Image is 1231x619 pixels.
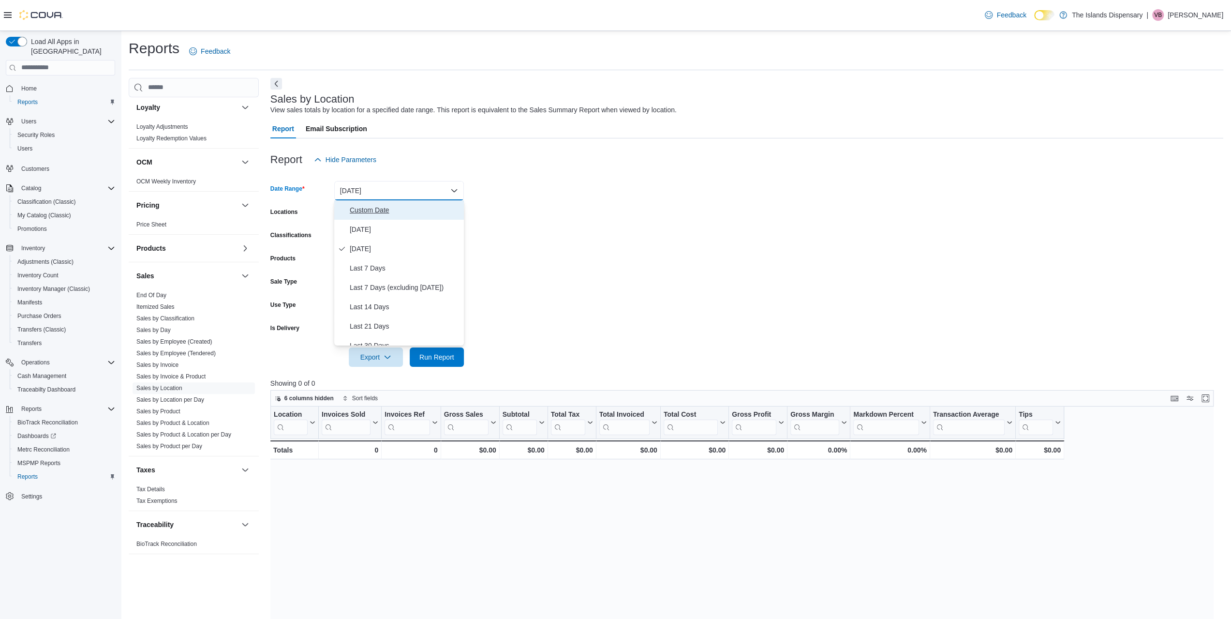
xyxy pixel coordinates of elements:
button: Operations [17,357,54,368]
label: Products [270,255,296,262]
span: BioTrack Reconciliation [14,417,115,428]
div: 0.00% [790,444,847,456]
div: Total Tax [550,410,585,435]
button: Taxes [239,464,251,476]
span: Traceabilty Dashboard [14,384,115,395]
span: Report [272,119,294,138]
div: Total Cost [664,410,718,435]
button: Keyboard shortcuts [1169,393,1180,404]
span: Inventory Manager (Classic) [14,283,115,295]
a: Sales by Classification [136,315,194,322]
a: Itemized Sales [136,303,175,310]
button: Classification (Classic) [10,195,119,209]
span: Operations [21,359,50,366]
span: OCM Weekly Inventory [136,178,196,185]
button: Pricing [239,199,251,211]
button: Inventory [2,242,119,255]
span: [DATE] [350,243,460,255]
a: Sales by Location per Day [136,396,204,403]
a: Feedback [185,42,234,61]
div: Markdown Percent [853,410,919,435]
span: Purchase Orders [14,310,115,322]
div: Totals [273,444,315,456]
span: Transfers (Classic) [14,324,115,335]
div: $0.00 [502,444,544,456]
button: Taxes [136,465,237,475]
span: Run Report [419,352,454,362]
div: $0.00 [1019,444,1061,456]
nav: Complex example [6,77,115,528]
a: Reports [14,471,42,483]
span: Tax Exemptions [136,497,178,505]
button: Total Tax [550,410,593,435]
a: Sales by Invoice & Product [136,373,206,380]
span: Security Roles [14,129,115,141]
span: Inventory Count [17,272,59,279]
span: Manifests [14,297,115,308]
div: Tips [1019,410,1053,435]
div: Gross Sales [444,410,488,420]
span: Traceabilty Dashboard [17,386,75,393]
a: Classification (Classic) [14,196,80,208]
div: Pricing [129,219,259,234]
span: Dashboards [17,432,56,440]
span: Promotions [17,225,47,233]
span: Sales by Product [136,408,180,415]
button: Reports [2,402,119,416]
button: Reports [10,95,119,109]
span: Home [21,85,37,92]
span: Cash Management [14,370,115,382]
button: MSPMP Reports [10,456,119,470]
div: Invoices Ref [385,410,430,435]
div: Gross Profit [732,410,776,420]
button: Inventory [17,242,49,254]
label: Is Delivery [270,324,299,332]
a: Customers [17,163,53,175]
a: My Catalog (Classic) [14,210,75,221]
span: Custom Date [350,204,460,216]
button: Gross Sales [444,410,496,435]
div: Subtotal [502,410,536,435]
span: Security Roles [17,131,55,139]
button: Transaction Average [933,410,1012,435]
button: 6 columns hidden [271,393,338,404]
span: [DATE] [350,224,460,235]
button: Display options [1184,393,1196,404]
button: Metrc Reconciliation [10,443,119,456]
a: Cash Management [14,370,70,382]
button: Sort fields [339,393,382,404]
span: Users [14,143,115,154]
button: Markdown Percent [853,410,926,435]
div: Subtotal [502,410,536,420]
button: Run Report [410,347,464,367]
span: Last 7 Days [350,262,460,274]
a: BioTrack Reconciliation [14,417,82,428]
button: [DATE] [334,181,464,200]
a: Sales by Employee (Created) [136,338,212,345]
button: Export [349,347,403,367]
a: Dashboards [10,429,119,443]
button: Security Roles [10,128,119,142]
button: Products [239,242,251,254]
span: Load All Apps in [GEOGRAPHIC_DATA] [27,37,115,56]
span: Loyalty Redemption Values [136,135,207,142]
span: Cash Management [17,372,66,380]
h3: Sales [136,271,154,281]
label: Date Range [270,185,305,193]
span: My Catalog (Classic) [14,210,115,221]
p: [PERSON_NAME] [1168,9,1223,21]
div: Markdown Percent [853,410,919,420]
span: Price Sheet [136,221,166,228]
span: Inventory Count [14,270,115,281]
button: Gross Profit [732,410,784,435]
span: Hide Parameters [326,155,376,165]
h3: Products [136,243,166,253]
a: Tax Exemptions [136,498,178,504]
a: Security Roles [14,129,59,141]
span: My Catalog (Classic) [17,211,71,219]
h1: Reports [129,39,179,58]
a: BioTrack Reconciliation [136,541,197,547]
span: Inventory [21,244,45,252]
span: MSPMP Reports [14,457,115,469]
